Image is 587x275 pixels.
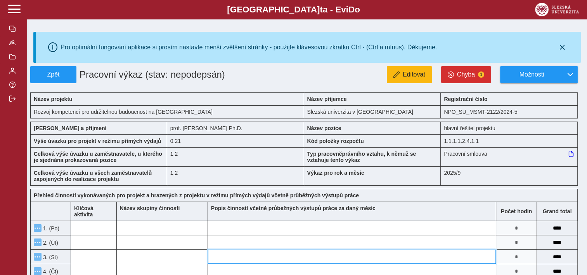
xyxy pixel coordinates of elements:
[387,66,432,83] button: Editovat
[355,5,360,14] span: o
[457,71,475,78] span: Chyba
[441,122,578,134] div: hlavní řešitel projektu
[167,147,304,166] div: 1,2
[42,240,58,246] span: 2. (Út)
[441,147,578,166] div: Pracovní smlouva
[307,151,416,163] b: Typ pracovněprávního vztahu, k němuž se vztahuje tento výkaz
[441,166,578,186] div: 2025/9
[304,105,441,118] div: Slezská univerzita v [GEOGRAPHIC_DATA]
[34,267,42,275] button: Menu
[444,96,487,102] b: Registrační číslo
[307,96,347,102] b: Název příjemce
[34,138,161,144] b: Výše úvazku pro projekt v režimu přímých výdajů
[34,253,42,261] button: Menu
[441,66,491,83] button: Chyba1
[34,125,106,131] b: [PERSON_NAME] a příjmení
[34,192,359,198] b: Přehled činností vykonávaných pro projekt a hrazených z projektu v režimu přímých výdajů včetně p...
[441,105,578,118] div: NPO_SU_MSMT-2122/2024-5
[74,205,94,218] b: Klíčová aktivita
[120,205,180,211] b: Název skupiny činností
[61,44,437,51] div: Pro optimální fungování aplikace si prosím nastavte menší zvětšení stránky - použijte klávesovou ...
[34,238,42,246] button: Menu
[34,151,162,163] b: Celková výše úvazku u zaměstnavatele, u kterého je sjednána prokazovaná pozice
[42,254,58,260] span: 3. (St)
[34,71,73,78] span: Zpět
[320,5,322,14] span: t
[167,122,304,134] div: prof. [PERSON_NAME] Ph.D.
[507,71,557,78] span: Možnosti
[537,208,577,214] b: Suma za den přes všechny výkazy
[535,3,579,16] img: logo_web_su.png
[167,166,304,186] div: 1,2
[307,125,341,131] b: Název pozice
[403,71,425,78] span: Editovat
[348,5,355,14] span: D
[23,5,564,15] b: [GEOGRAPHIC_DATA] a - Evi
[307,138,364,144] b: Kód položky rozpočtu
[34,224,42,232] button: Menu
[478,71,484,78] span: 1
[30,66,76,83] button: Zpět
[307,170,364,176] b: Výkaz pro rok a měsíc
[42,225,59,231] span: 1. (Po)
[34,96,73,102] b: Název projektu
[496,208,537,214] b: Počet hodin
[441,134,578,147] div: 1.1.1.1.2.4.1.1
[30,105,304,118] div: Rozvoj kompetencí pro udržitelnou budoucnost na [GEOGRAPHIC_DATA]
[167,134,304,147] div: 1,68 h / den. 8,4 h / týden.
[76,66,261,83] h1: Pracovní výkaz (stav: nepodepsán)
[500,66,563,83] button: Možnosti
[42,268,58,275] span: 4. (Čt)
[211,205,376,211] b: Popis činností včetně průbežných výstupů práce za daný měsíc
[34,170,152,182] b: Celková výše úvazku u všech zaměstnavatelů zapojených do realizace projektu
